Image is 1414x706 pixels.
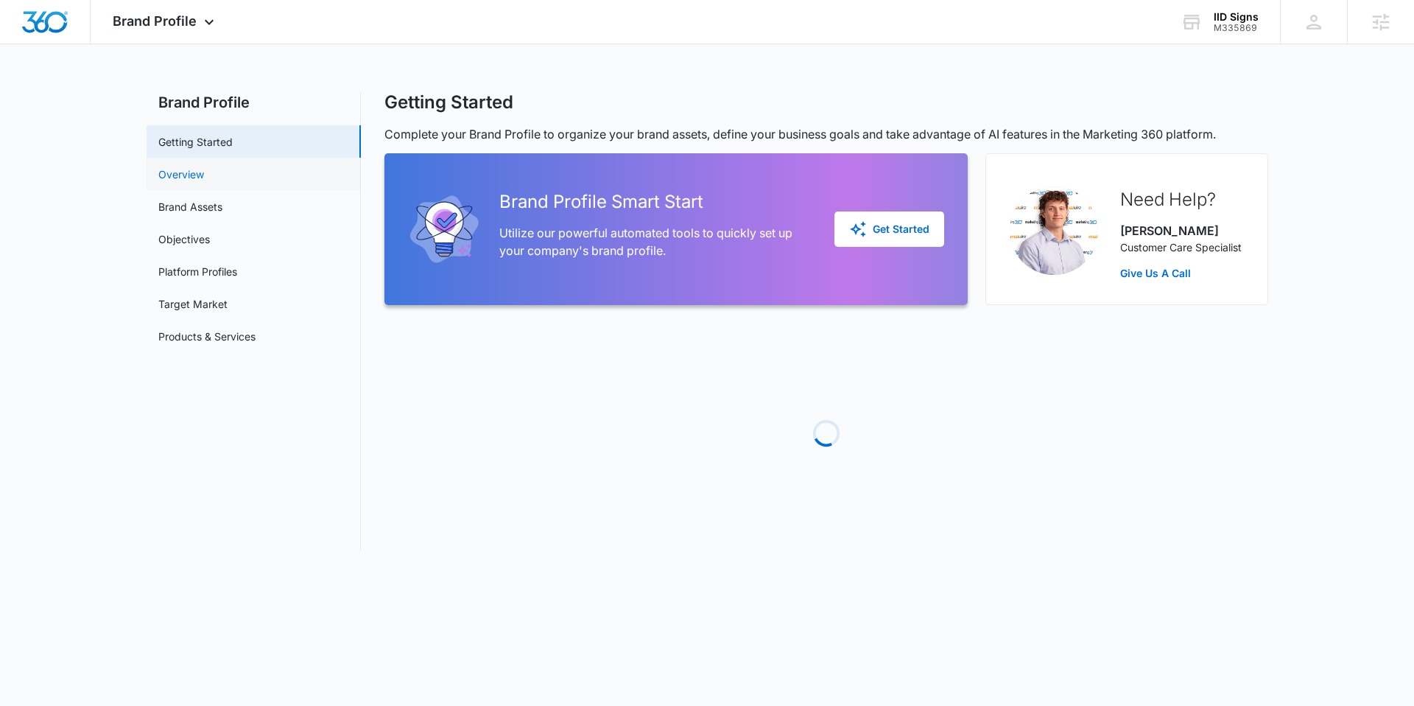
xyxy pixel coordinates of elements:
h2: Need Help? [1120,186,1242,213]
img: Cy Patterson [1010,186,1098,275]
div: Get Started [849,220,929,238]
p: Complete your Brand Profile to organize your brand assets, define your business goals and take ad... [384,125,1268,143]
h2: Brand Profile [147,91,361,113]
h2: Brand Profile Smart Start [499,189,811,215]
p: [PERSON_NAME] [1120,222,1242,240]
a: Overview [158,167,204,182]
button: Get Started [834,212,944,247]
span: Brand Profile [113,13,197,29]
a: Target Market [158,296,228,312]
a: Objectives [158,231,210,247]
p: Utilize our powerful automated tools to quickly set up your company's brand profile. [499,224,811,259]
a: Give Us A Call [1120,265,1242,281]
a: Getting Started [158,134,233,150]
div: account id [1214,23,1259,33]
h1: Getting Started [384,91,513,113]
a: Products & Services [158,329,256,344]
p: Customer Care Specialist [1120,240,1242,255]
div: account name [1214,11,1259,23]
a: Platform Profiles [158,264,237,279]
a: Brand Assets [158,199,222,214]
